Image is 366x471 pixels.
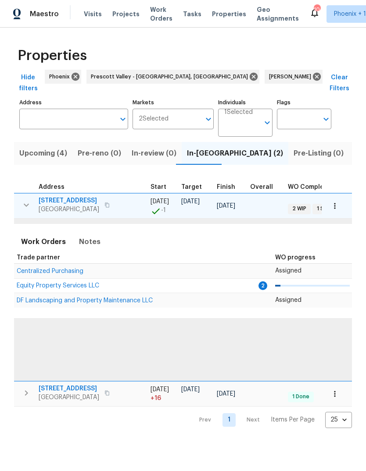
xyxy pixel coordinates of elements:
span: [GEOGRAPHIC_DATA] [39,393,99,402]
span: [PERSON_NAME] [269,72,315,81]
span: 1 Selected [224,109,253,116]
td: Project started 16 days late [147,381,178,407]
label: Address [19,100,128,105]
span: Finish [217,184,235,190]
span: Visits [84,10,102,18]
button: Open [261,117,273,129]
span: -1 [161,206,166,215]
span: Prescott Valley - [GEOGRAPHIC_DATA], [GEOGRAPHIC_DATA] [91,72,251,81]
p: Items Per Page [271,415,315,424]
button: Open [117,113,129,125]
span: [DATE] [151,198,169,205]
span: Pre-reno (0) [78,147,121,159]
div: 10 [314,5,320,14]
button: Clear Filters [325,70,353,96]
span: 2 Selected [139,115,169,123]
span: [DATE] [217,391,235,397]
span: 1 Sent [313,205,337,212]
span: Properties [18,51,87,60]
span: Pre-Listing (0) [294,147,344,159]
p: Assigned [275,296,350,305]
div: [PERSON_NAME] [265,70,323,84]
div: Prescott Valley - [GEOGRAPHIC_DATA], [GEOGRAPHIC_DATA] [86,70,259,84]
div: 25 [325,408,352,431]
a: Goto page 1 [222,413,236,427]
a: Centralized Purchasing [17,269,83,274]
span: Work Orders [21,236,66,248]
div: Target renovation project end date [181,184,210,190]
span: Address [39,184,65,190]
span: Properties [212,10,246,18]
button: Open [202,113,215,125]
button: Open [320,113,332,125]
label: Markets [133,100,214,105]
span: In-[GEOGRAPHIC_DATA] (2) [187,147,283,159]
span: Start [151,184,166,190]
label: Individuals [218,100,273,105]
nav: Pagination Navigation [191,412,352,428]
div: Projected renovation finish date [217,184,243,190]
span: Phoenix + 1 [334,10,366,18]
span: [STREET_ADDRESS] [39,384,99,393]
span: Centralized Purchasing [17,268,83,274]
span: [DATE] [181,198,200,205]
span: Equity Property Services LLC [17,283,99,289]
span: Geo Assignments [257,5,299,23]
span: Overall [250,184,273,190]
td: Project started 1 days early [147,193,178,219]
span: Work Orders [150,5,172,23]
span: Clear Filters [329,72,350,94]
span: DF Landscaping and Property Maintenance LLC [17,297,153,304]
span: Phoenix [49,72,73,81]
a: Equity Property Services LLC [17,283,99,288]
div: Actual renovation start date [151,184,174,190]
span: In-review (0) [132,147,176,159]
span: Notes [79,236,100,248]
span: Tasks [183,11,201,17]
button: Hide filters [14,70,42,96]
span: Target [181,184,202,190]
span: Upcoming (4) [19,147,67,159]
span: 2 WIP [289,205,310,212]
span: Maestro [30,10,59,18]
label: Flags [277,100,331,105]
span: [DATE] [217,203,235,209]
a: DF Landscaping and Property Maintenance LLC [17,298,153,303]
span: 2 [258,281,267,290]
span: Trade partner [17,255,60,261]
span: [STREET_ADDRESS] [39,196,99,205]
span: 1 Done [289,393,313,400]
span: Projects [112,10,140,18]
span: [GEOGRAPHIC_DATA] [39,205,99,214]
div: Days past target finish date [250,184,281,190]
div: Phoenix [45,70,81,84]
span: WO progress [275,255,316,261]
span: Hide filters [18,72,39,94]
p: Assigned [275,266,350,276]
span: [DATE] [181,386,200,393]
span: WO Completion [288,184,336,190]
span: [DATE] [151,386,169,393]
span: + 16 [151,394,161,403]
